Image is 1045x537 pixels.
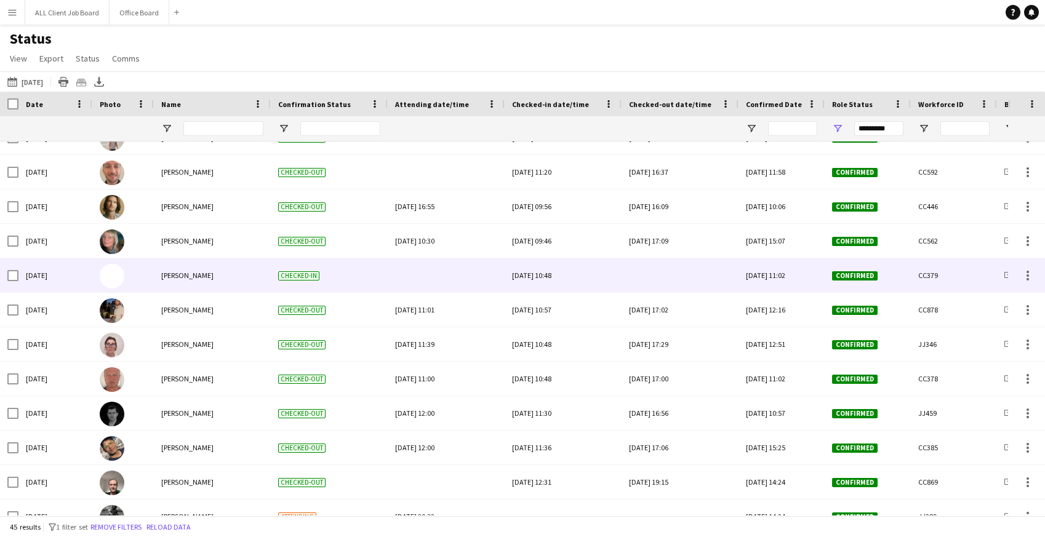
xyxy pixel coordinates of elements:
div: [DATE] 16:09 [629,189,731,223]
span: Checked-out [278,409,326,418]
span: Board [1004,100,1026,109]
div: [DATE] 09:56 [512,189,614,223]
app-action-btn: Export XLSX [92,74,106,89]
span: Checked-out [278,478,326,487]
button: Reload data [144,520,193,534]
input: Confirmation Status Filter Input [300,121,380,136]
input: Workforce ID Filter Input [940,121,990,136]
app-action-btn: Crew files as ZIP [74,74,89,89]
a: Export [34,50,68,66]
div: [DATE] [18,189,92,223]
img: Aaron James [100,471,124,495]
span: [PERSON_NAME] [161,408,214,418]
div: [DATE] 16:56 [629,396,731,430]
button: Open Filter Menu [278,123,289,134]
div: CC562 [911,224,997,258]
button: Open Filter Menu [161,123,172,134]
div: [DATE] 10:06 [739,189,825,223]
span: [PERSON_NAME] [161,477,214,487]
div: [DATE] 20:32 [395,499,497,533]
span: [PERSON_NAME] [161,271,214,280]
div: [DATE] 16:37 [629,155,731,189]
input: Role Status Filter Input [854,121,903,136]
img: Farhan Choudhary [100,436,124,461]
div: [DATE] 11:20 [512,155,614,189]
span: Checked-out [278,202,326,212]
span: Confirmed Date [746,100,802,109]
div: [DATE] 11:36 [512,431,614,464]
div: CC869 [911,465,997,499]
div: [DATE] 11:39 [395,327,497,361]
div: JJ459 [911,396,997,430]
span: [PERSON_NAME] [161,202,214,211]
div: CC878 [911,293,997,327]
div: [DATE] 11:58 [739,155,825,189]
div: [DATE] 11:30 [512,396,614,430]
span: [PERSON_NAME] [161,305,214,314]
img: Angela Flannery [100,333,124,357]
span: View [10,53,27,64]
span: Workforce ID [918,100,964,109]
div: [DATE] 17:00 [629,362,731,396]
div: [DATE] 10:57 [739,396,825,430]
span: Checked-in date/time [512,100,589,109]
div: [DATE] 17:09 [629,224,731,258]
div: JJ346 [911,327,997,361]
div: [DATE] [18,327,92,361]
span: Checked-out [278,340,326,349]
span: Confirmed [832,237,878,246]
div: [DATE] 15:07 [739,224,825,258]
div: [DATE] [18,499,92,533]
img: SCOTT MCKELLAR [100,505,124,530]
div: [DATE] 17:02 [629,293,731,327]
span: Export [39,53,63,64]
div: [DATE] 09:46 [512,224,614,258]
span: Date [26,100,43,109]
span: Confirmed [832,340,878,349]
img: James Foster [100,367,124,392]
span: Comms [112,53,140,64]
div: [DATE] 11:02 [739,258,825,292]
span: [PERSON_NAME] [161,236,214,245]
button: Open Filter Menu [1004,123,1015,134]
div: [DATE] 11:01 [395,293,497,327]
div: [DATE] [18,155,92,189]
div: [DATE] [18,465,92,499]
span: Photo [100,100,121,109]
div: [DATE] [18,362,92,396]
div: [DATE] 10:48 [512,258,614,292]
button: ALL Client Job Board [25,1,110,25]
div: CC446 [911,189,997,223]
button: Open Filter Menu [918,123,929,134]
a: Comms [107,50,145,66]
span: Confirmed [832,306,878,315]
span: Checked-out [278,444,326,453]
div: [DATE] 12:00 [395,396,497,430]
div: CC378 [911,362,997,396]
div: [DATE] 15:25 [739,431,825,464]
span: Checked-out date/time [629,100,711,109]
div: [DATE] 11:00 [395,362,497,396]
div: [DATE] 10:57 [512,293,614,327]
div: CC592 [911,155,997,189]
span: Confirmed [832,409,878,418]
span: Confirmation Status [278,100,351,109]
span: [PERSON_NAME] [161,167,214,177]
button: Office Board [110,1,169,25]
div: [DATE] 12:00 [395,431,497,464]
div: [DATE] [18,293,92,327]
a: Status [71,50,105,66]
span: [PERSON_NAME] [161,374,214,383]
div: CC385 [911,431,997,464]
input: Confirmed Date Filter Input [768,121,817,136]
div: [DATE] 10:30 [395,224,497,258]
div: [DATE] 11:02 [739,362,825,396]
div: [DATE] 19:15 [629,465,731,499]
button: Open Filter Menu [746,123,757,134]
a: View [5,50,32,66]
img: Eric Stolarski [100,298,124,323]
div: [DATE] 14:24 [739,499,825,533]
span: Confirmed [832,478,878,487]
img: Daniel Mckee [100,195,124,220]
span: Confirmed [832,202,878,212]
